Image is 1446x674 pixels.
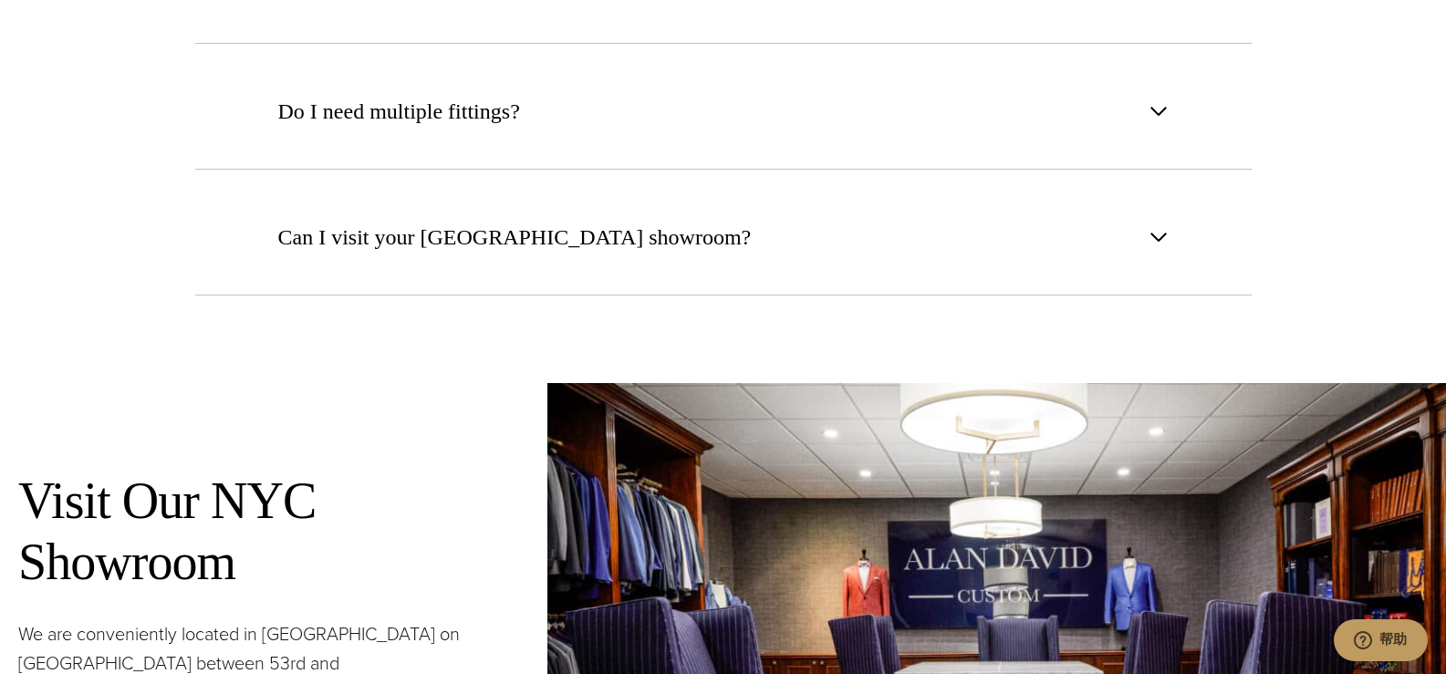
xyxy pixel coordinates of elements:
[278,95,520,128] span: Do I need multiple fittings?
[18,471,482,593] h2: Visit Our NYC Showroom
[278,221,752,254] span: Can I visit your [GEOGRAPHIC_DATA] showroom?
[1333,619,1428,665] iframe: 打开一个小组件，您可以在其中与我们的一个专员进行在线交谈
[194,179,1253,296] button: Can I visit your [GEOGRAPHIC_DATA] showroom?
[194,53,1253,170] button: Do I need multiple fittings?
